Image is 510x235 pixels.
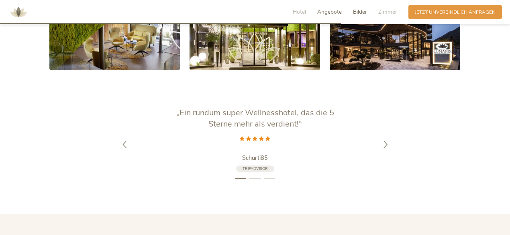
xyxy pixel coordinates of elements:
span: Bilder [353,8,367,16]
span: Schurti85 [242,154,268,162]
span: Tripadvisor [243,166,268,171]
span: Jetzt unverbindlich anfragen [415,9,496,16]
span: Hotel [293,8,306,16]
span: Angebote [317,8,342,16]
span: „Ein rundum super Wellnesshotel, das die 5 Sterne mehr als verdient!“ [176,107,334,129]
a: Tripadvisor [236,166,274,172]
span: Zimmer [378,8,397,16]
a: Schurti85 [175,154,335,162]
a: AMONTI & LUNARIS Wellnessresort [6,10,31,14]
